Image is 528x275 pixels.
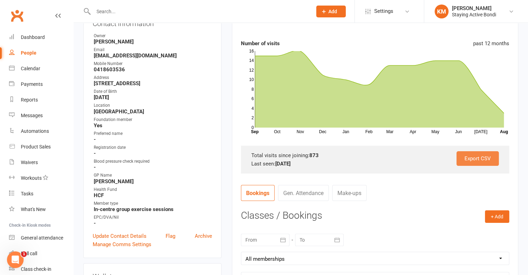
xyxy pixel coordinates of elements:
a: Clubworx [8,7,26,24]
div: Address [94,74,212,81]
div: Dashboard [21,34,45,40]
div: Automations [21,128,49,134]
h3: Contact information [93,17,212,27]
div: Reports [21,97,38,103]
a: Dashboard [9,30,73,45]
strong: Yes [94,122,212,129]
div: Health Fund [94,186,212,193]
input: Search... [91,7,307,16]
div: Class check-in [21,266,51,272]
div: Location [94,102,212,109]
strong: Number of visits [241,40,280,47]
a: Roll call [9,246,73,261]
strong: 873 [309,152,319,159]
a: People [9,45,73,61]
strong: [PERSON_NAME] [94,178,212,185]
span: Add [328,9,337,14]
strong: [DATE] [275,161,291,167]
div: Member type [94,200,212,207]
div: Email [94,47,212,53]
div: EPC/DVA/Nil [94,214,212,221]
a: Automations [9,123,73,139]
a: Manage Comms Settings [93,240,151,249]
strong: [STREET_ADDRESS] [94,80,212,87]
div: Date of Birth [94,88,212,95]
div: Mobile Number [94,60,212,67]
div: Waivers [21,160,38,165]
span: 1 [21,251,27,257]
a: Update Contact Details [93,232,146,240]
div: Roll call [21,251,37,256]
a: Bookings [241,185,275,201]
a: Export CSV [456,151,499,166]
div: Last seen: [251,160,499,168]
div: What's New [21,207,46,212]
strong: - [94,164,212,170]
a: Make-ups [332,185,367,201]
strong: [PERSON_NAME] [94,39,212,45]
a: What's New [9,202,73,217]
a: General attendance kiosk mode [9,230,73,246]
div: Product Sales [21,144,51,149]
div: People [21,50,36,56]
div: past 12 months [473,39,509,48]
div: Messages [21,113,43,118]
div: Tasks [21,191,33,196]
div: Staying Active Bondi [452,11,496,18]
strong: In-centre group exercise sessions [94,206,212,212]
div: Workouts [21,175,42,181]
a: Tasks [9,186,73,202]
div: Owner [94,33,212,39]
strong: [GEOGRAPHIC_DATA] [94,108,212,115]
div: General attendance [21,235,63,241]
strong: [DATE] [94,94,212,100]
iframe: Intercom live chat [7,251,24,268]
button: + Add [485,210,509,223]
div: Preferred name [94,130,212,137]
strong: - [94,220,212,226]
div: [PERSON_NAME] [452,5,496,11]
button: Add [316,6,346,17]
span: Settings [374,3,393,19]
a: Calendar [9,61,73,76]
a: Product Sales [9,139,73,155]
strong: 0418603536 [94,66,212,73]
div: GP Name [94,172,212,179]
div: Registration date [94,144,212,151]
div: Payments [21,81,43,87]
strong: - [94,150,212,156]
a: Messages [9,108,73,123]
strong: HCF [94,192,212,199]
h3: Attendance [241,13,289,24]
div: Blood pressure check required [94,158,212,165]
a: Workouts [9,170,73,186]
a: Payments [9,76,73,92]
a: Reports [9,92,73,108]
div: Total visits since joining: [251,151,499,160]
strong: [EMAIL_ADDRESS][DOMAIN_NAME] [94,52,212,59]
div: Calendar [21,66,40,71]
h3: Classes / Bookings [241,210,509,221]
strong: - [94,136,212,143]
div: Foundation member [94,116,212,123]
div: KM [435,5,449,18]
a: Gen. Attendance [278,185,329,201]
a: Waivers [9,155,73,170]
a: Flag [166,232,175,240]
a: Archive [195,232,212,240]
